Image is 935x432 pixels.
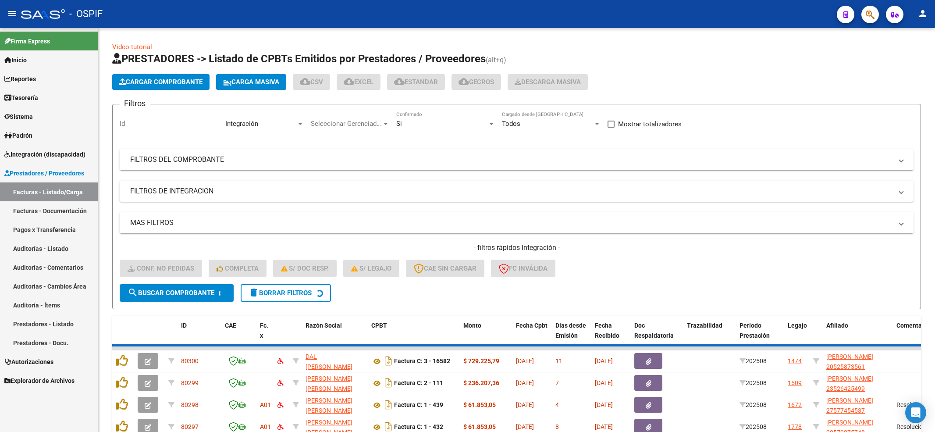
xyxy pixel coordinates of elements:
[343,260,399,277] button: S/ legajo
[516,423,534,430] span: [DATE]
[555,423,559,430] span: 8
[406,260,484,277] button: CAE SIN CARGAR
[905,402,926,423] div: Open Intercom Messenger
[130,218,892,228] mat-panel-title: MAS FILTROS
[178,316,221,355] datatable-header-cell: ID
[739,379,767,386] span: 202508
[181,379,199,386] span: 80299
[4,376,75,386] span: Explorador de Archivos
[486,56,506,64] span: (alt+q)
[344,76,354,87] mat-icon: cloud_download
[351,264,391,272] span: S/ legajo
[508,74,588,90] button: Descarga Masiva
[516,357,534,364] span: [DATE]
[515,78,581,86] span: Descarga Masiva
[516,401,534,408] span: [DATE]
[459,78,494,86] span: Gecros
[4,93,38,103] span: Tesorería
[4,150,85,159] span: Integración (discapacidad)
[260,322,268,339] span: Fc. x
[120,284,234,302] button: Buscar Comprobante
[225,120,258,128] span: Integración
[394,402,443,409] strong: Factura C: 1 - 439
[463,379,499,386] strong: $ 236.207,36
[739,401,767,408] span: 202508
[508,74,588,90] app-download-masive: Descarga masiva de comprobantes (adjuntos)
[302,316,368,355] datatable-header-cell: Razón Social
[112,53,486,65] span: PRESTADORES -> Listado de CPBTs Emitidos por Prestadores / Proveedores
[788,356,802,366] div: 1474
[618,119,682,129] span: Mostrar totalizadores
[120,260,202,277] button: Conf. no pedidas
[463,357,499,364] strong: $ 729.225,79
[595,423,613,430] span: [DATE]
[344,78,373,86] span: EXCEL
[788,378,802,388] div: 1509
[216,74,286,90] button: Carga Masiva
[249,287,259,298] mat-icon: delete
[300,76,310,87] mat-icon: cloud_download
[4,168,84,178] span: Prestadores / Proveedores
[371,322,387,329] span: CPBT
[516,379,534,386] span: [DATE]
[225,322,236,329] span: CAE
[311,120,382,128] span: Seleccionar Gerenciador
[128,289,214,297] span: Buscar Comprobante
[293,74,330,90] button: CSV
[119,78,203,86] span: Cargar Comprobante
[306,396,364,414] div: 27948452184
[552,316,591,355] datatable-header-cell: Días desde Emisión
[394,424,443,431] strong: Factura C: 1 - 432
[595,322,619,339] span: Fecha Recibido
[249,289,312,297] span: Borrar Filtros
[221,316,256,355] datatable-header-cell: CAE
[273,260,337,277] button: S/ Doc Resp.
[306,375,352,392] span: [PERSON_NAME] [PERSON_NAME]
[499,264,547,272] span: FC Inválida
[555,357,562,364] span: 11
[306,397,352,414] span: [PERSON_NAME] [PERSON_NAME]
[181,423,199,430] span: 80297
[595,357,613,364] span: [DATE]
[181,401,199,408] span: 80298
[739,322,770,339] span: Período Prestación
[555,322,586,339] span: Días desde Emisión
[683,316,736,355] datatable-header-cell: Trazabilidad
[452,74,501,90] button: Gecros
[181,322,187,329] span: ID
[128,264,194,272] span: Conf. no pedidas
[687,322,722,329] span: Trazabilidad
[4,357,53,367] span: Autorizaciones
[634,322,674,339] span: Doc Respaldatoria
[306,352,364,370] div: 23046436164
[383,398,394,412] i: Descargar documento
[512,316,552,355] datatable-header-cell: Fecha Cpbt
[306,353,352,370] span: DAL [PERSON_NAME]
[631,316,683,355] datatable-header-cell: Doc Respaldatoria
[306,374,364,392] div: 23307803704
[4,112,33,121] span: Sistema
[4,36,50,46] span: Firma Express
[130,155,892,164] mat-panel-title: FILTROS DEL COMPROBANTE
[4,131,32,140] span: Padrón
[209,260,267,277] button: Completa
[383,354,394,368] i: Descargar documento
[826,397,873,414] span: [PERSON_NAME] 27577454537
[788,322,807,329] span: Legajo
[260,423,271,430] span: A01
[394,358,450,365] strong: Factura C: 3 - 16582
[383,376,394,390] i: Descargar documento
[223,78,279,86] span: Carga Masiva
[120,212,914,233] mat-expansion-panel-header: MAS FILTROS
[595,379,613,386] span: [DATE]
[7,8,18,19] mat-icon: menu
[394,76,405,87] mat-icon: cloud_download
[69,4,103,24] span: - OSPIF
[120,243,914,253] h4: - filtros rápidos Integración -
[368,316,460,355] datatable-header-cell: CPBT
[4,74,36,84] span: Reportes
[826,375,873,392] span: [PERSON_NAME] 23526425499
[120,181,914,202] mat-expansion-panel-header: FILTROS DE INTEGRACION
[502,120,520,128] span: Todos
[788,400,802,410] div: 1672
